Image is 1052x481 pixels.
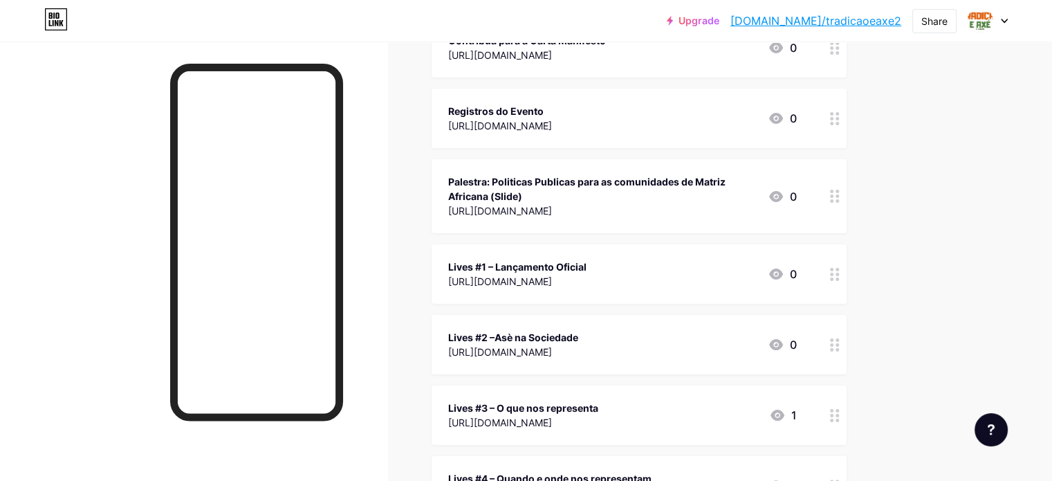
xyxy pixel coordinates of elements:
[730,12,901,29] a: [DOMAIN_NAME]/tradicaoeaxe2
[967,8,993,34] img: tradicaoeaxe2
[768,39,797,56] div: 0
[768,266,797,282] div: 0
[768,188,797,205] div: 0
[448,104,552,118] div: Registros do Evento
[448,260,587,274] div: Lives #1 – Lançamento Oficial
[667,15,719,26] a: Upgrade
[448,415,598,430] div: [URL][DOMAIN_NAME]
[448,203,757,218] div: [URL][DOMAIN_NAME]
[448,174,757,203] div: Palestra: Politicas Publicas para as comunidades de Matriz Africana (Slide)
[448,274,587,289] div: [URL][DOMAIN_NAME]
[448,118,552,133] div: [URL][DOMAIN_NAME]
[769,407,797,424] div: 1
[921,14,948,28] div: Share
[768,110,797,127] div: 0
[768,336,797,353] div: 0
[448,48,606,62] div: [URL][DOMAIN_NAME]
[448,330,578,345] div: Lives #2 –Asè na Sociedade
[448,345,578,359] div: [URL][DOMAIN_NAME]
[448,401,598,415] div: Lives #3 – O que nos representa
